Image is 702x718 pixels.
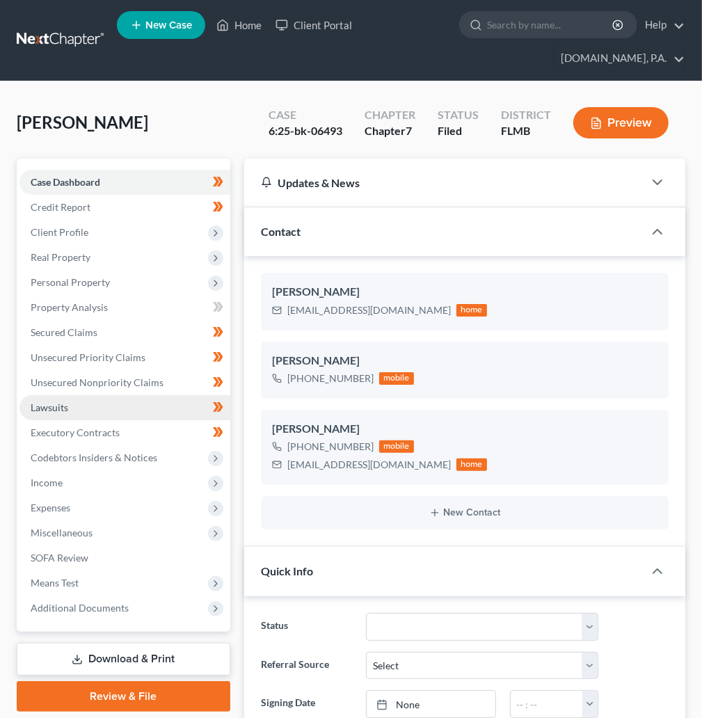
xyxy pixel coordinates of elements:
span: Executory Contracts [31,426,120,438]
a: Unsecured Nonpriority Claims [19,370,230,395]
span: Lawsuits [31,401,68,413]
span: Property Analysis [31,301,108,313]
div: Chapter [365,107,415,123]
span: Unsecured Priority Claims [31,351,145,363]
span: Codebtors Insiders & Notices [31,452,157,463]
div: mobile [379,372,414,385]
a: Client Portal [269,13,359,38]
div: [PHONE_NUMBER] [287,372,374,385]
span: SOFA Review [31,552,88,564]
a: None [367,691,495,717]
span: New Case [145,20,192,31]
span: Miscellaneous [31,527,93,538]
span: Means Test [31,577,79,589]
div: 6:25-bk-06493 [269,123,342,139]
span: Contact [261,225,301,238]
a: Property Analysis [19,295,230,320]
label: Status [254,613,359,641]
span: 7 [406,124,412,137]
span: Secured Claims [31,326,97,338]
div: Status [438,107,479,123]
div: FLMB [501,123,551,139]
div: home [456,458,487,471]
div: District [501,107,551,123]
div: [PERSON_NAME] [272,284,657,301]
span: Credit Report [31,201,90,213]
a: Help [638,13,685,38]
a: Secured Claims [19,320,230,345]
span: Case Dashboard [31,176,100,188]
label: Referral Source [254,652,359,680]
a: Credit Report [19,195,230,220]
div: [PHONE_NUMBER] [287,440,374,454]
a: Lawsuits [19,395,230,420]
div: [PERSON_NAME] [272,353,657,369]
div: [EMAIL_ADDRESS][DOMAIN_NAME] [287,303,451,317]
div: [EMAIL_ADDRESS][DOMAIN_NAME] [287,458,451,472]
div: Updates & News [261,175,627,190]
a: [DOMAIN_NAME], P.A. [554,46,685,71]
span: [PERSON_NAME] [17,112,148,132]
button: New Contact [272,507,657,518]
button: Preview [573,107,669,138]
label: Signing Date [254,690,359,718]
span: Income [31,477,63,488]
span: Real Property [31,251,90,263]
span: Unsecured Nonpriority Claims [31,376,163,388]
a: Unsecured Priority Claims [19,345,230,370]
a: Home [209,13,269,38]
a: Case Dashboard [19,170,230,195]
span: Additional Documents [31,602,129,614]
div: [PERSON_NAME] [272,421,657,438]
div: home [456,304,487,317]
div: Filed [438,123,479,139]
input: -- : -- [511,691,583,717]
a: SOFA Review [19,545,230,571]
span: Quick Info [261,564,313,577]
a: Executory Contracts [19,420,230,445]
span: Expenses [31,502,70,513]
input: Search by name... [487,12,614,38]
span: Personal Property [31,276,110,288]
a: Download & Print [17,643,230,676]
div: mobile [379,440,414,453]
div: Case [269,107,342,123]
span: Client Profile [31,226,88,238]
div: Chapter [365,123,415,139]
a: Review & File [17,681,230,712]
